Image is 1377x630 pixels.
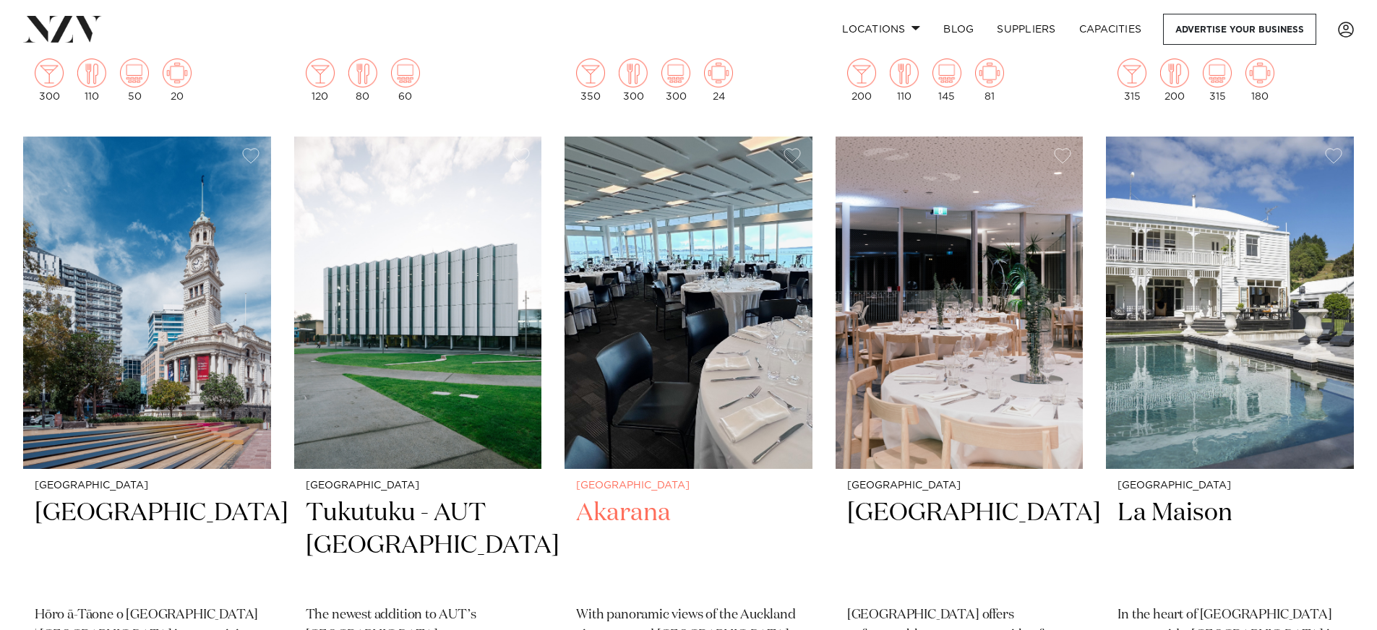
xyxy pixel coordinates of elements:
h2: La Maison [1118,497,1342,595]
small: [GEOGRAPHIC_DATA] [306,480,531,491]
img: theatre.png [120,59,149,87]
div: 50 [120,59,149,102]
h2: [GEOGRAPHIC_DATA] [847,497,1072,595]
img: cocktail.png [35,59,64,87]
img: cocktail.png [306,59,335,87]
img: meeting.png [975,59,1004,87]
div: 315 [1203,59,1232,102]
div: 315 [1118,59,1146,102]
small: [GEOGRAPHIC_DATA] [1118,480,1342,491]
img: dining.png [348,59,377,87]
div: 180 [1245,59,1274,102]
img: dining.png [1160,59,1189,87]
div: 110 [890,59,919,102]
img: cocktail.png [576,59,605,87]
a: BLOG [932,14,985,45]
div: 81 [975,59,1004,102]
img: theatre.png [932,59,961,87]
h2: [GEOGRAPHIC_DATA] [35,497,259,595]
img: dining.png [619,59,648,87]
a: Locations [831,14,932,45]
img: meeting.png [704,59,733,87]
div: 60 [391,59,420,102]
a: Advertise your business [1163,14,1316,45]
img: meeting.png [1245,59,1274,87]
img: cocktail.png [847,59,876,87]
div: 300 [619,59,648,102]
img: dining.png [77,59,106,87]
a: Capacities [1068,14,1154,45]
img: theatre.png [661,59,690,87]
small: [GEOGRAPHIC_DATA] [35,480,259,491]
div: 300 [35,59,64,102]
small: [GEOGRAPHIC_DATA] [847,480,1072,491]
a: SUPPLIERS [985,14,1067,45]
div: 80 [348,59,377,102]
h2: Akarana [576,497,801,595]
div: 350 [576,59,605,102]
img: nzv-logo.png [23,16,102,42]
div: 20 [163,59,192,102]
div: 200 [1160,59,1189,102]
div: 110 [77,59,106,102]
img: cocktail.png [1118,59,1146,87]
img: theatre.png [1203,59,1232,87]
h2: Tukutuku - AUT [GEOGRAPHIC_DATA] [306,497,531,595]
img: theatre.png [391,59,420,87]
div: 200 [847,59,876,102]
img: dining.png [890,59,919,87]
div: 24 [704,59,733,102]
small: [GEOGRAPHIC_DATA] [576,480,801,491]
div: 300 [661,59,690,102]
div: 145 [932,59,961,102]
img: meeting.png [163,59,192,87]
div: 120 [306,59,335,102]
